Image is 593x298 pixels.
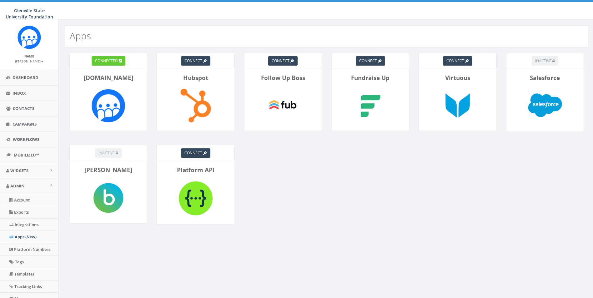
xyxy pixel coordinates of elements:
[511,74,579,82] p: Salesforce
[13,121,37,127] span: Campaigns
[249,74,317,82] p: Follow Up Boss
[13,137,39,142] span: Workflows
[13,75,38,80] span: Dashboard
[359,58,377,63] span: connect
[263,85,303,126] img: Follow Up Boss-logo
[24,54,34,58] small: Name
[181,148,210,158] a: connect
[175,85,216,126] img: Hubspot-logo
[88,85,128,126] img: Rally.so-logo
[535,58,551,63] span: inactive
[184,150,202,156] span: connect
[13,106,34,111] span: Contacts
[88,177,128,218] img: Blackbaud-logo
[95,148,122,158] button: inactive
[175,177,216,219] img: Platform API-logo
[162,74,229,82] p: Hubspot
[10,168,28,173] span: Widgets
[443,56,472,66] a: connect
[92,56,125,66] a: connected
[272,58,289,63] span: connect
[18,26,41,49] img: Rally_Corp_Icon.png
[350,85,390,126] img: Fundraise Up-logo
[356,56,385,66] a: connect
[95,58,118,63] span: connected
[10,183,25,189] span: Admin
[70,31,91,41] h2: Apps
[446,58,464,63] span: connect
[532,56,558,66] button: inactive
[184,58,202,63] span: connect
[15,59,43,63] small: [PERSON_NAME]
[74,166,142,174] p: [PERSON_NAME]
[424,74,491,82] p: Virtuous
[98,150,115,156] span: inactive
[74,74,142,82] p: [DOMAIN_NAME]
[525,85,565,127] img: Salesforce-logo
[13,90,26,96] span: Inbox
[15,58,43,64] a: [PERSON_NAME]
[437,85,478,126] img: Virtuous-logo
[268,56,298,66] a: connect
[6,7,53,20] span: Glenville State University Foundation
[14,152,39,158] span: MobilizeU™
[162,166,229,174] p: Platform API
[181,56,210,66] a: connect
[336,74,404,82] p: Fundraise Up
